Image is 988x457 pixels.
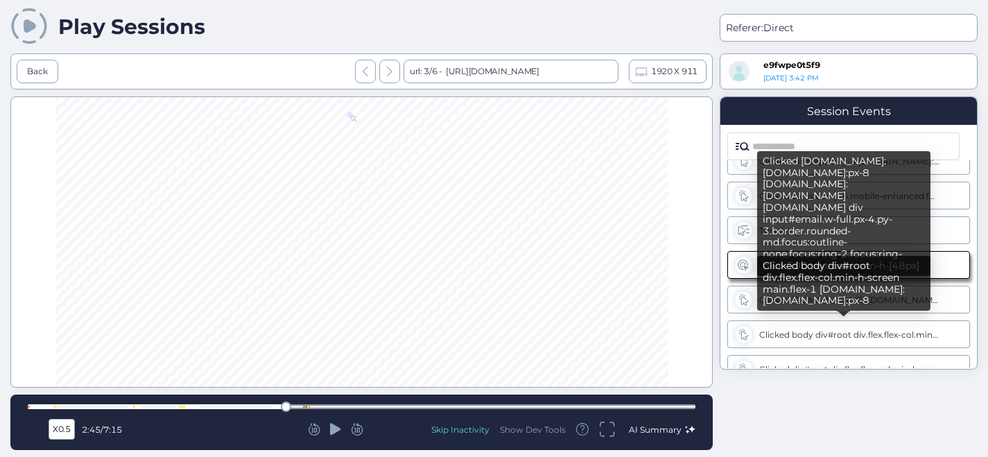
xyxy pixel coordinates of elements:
[759,364,939,374] div: Clicked div#root div.flex.flex-col.min-h-screen main.flex-1 [DOMAIN_NAME]:[DOMAIN_NAME]:px-8 [DOM...
[759,156,939,166] div: Clicked form.space-y-4 [DOMAIN_NAME]:[DOMAIN_NAME] [DOMAIN_NAME]:order-3 div.relative [DOMAIN_NAM...
[629,424,682,435] span: AI Summary
[757,256,930,311] div: Clicked body div#root div.flex.flex-col.min-h-screen main.flex-1 [DOMAIN_NAME]:[DOMAIN_NAME]:px-8
[726,21,763,34] span: Referer:
[759,225,939,236] div: Thrashing
[103,424,122,435] span: 7:15
[431,424,489,436] div: Skip Inactivity
[807,105,891,118] div: Session Events
[82,424,101,435] span: 2:45
[52,422,71,437] div: X0.5
[442,60,539,83] div: [URL][DOMAIN_NAME]
[404,60,618,83] div: url: 3/6 -
[27,65,48,78] div: Back
[58,14,205,40] div: Play Sessions
[759,329,939,340] div: Clicked body div#root div.flex.flex-col.min-h-screen main.flex-1 [DOMAIN_NAME]:[DOMAIN_NAME]:px-8
[651,64,697,79] span: 1920 X 911
[763,21,794,34] span: Direct
[82,424,130,435] div: /
[500,424,566,436] div: Show Dev Tools
[759,191,939,201] div: Clicked div.space-y-6.mobile-enhanced form.space-y-4 [DOMAIN_NAME]:[DOMAIN_NAME] [DOMAIN_NAME]:or...
[763,60,831,71] div: e9fwpe0t5f9
[763,74,873,83] div: [DATE] 3:42 PM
